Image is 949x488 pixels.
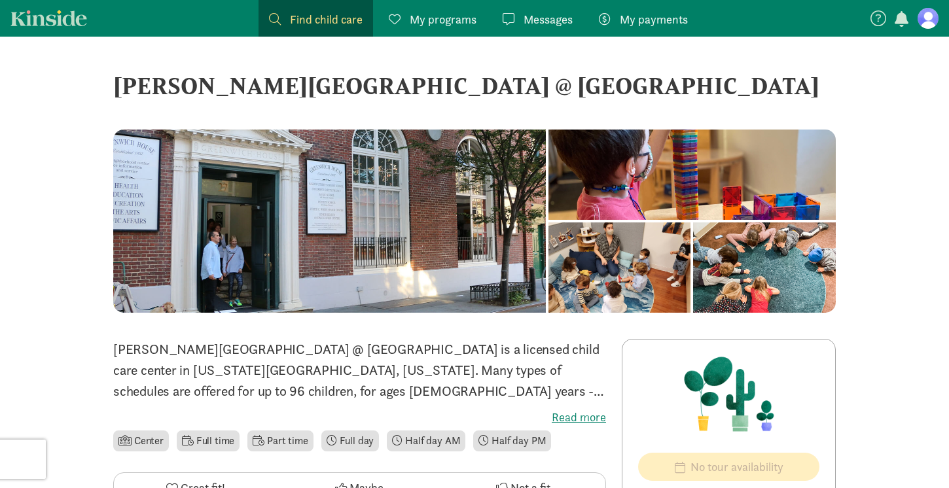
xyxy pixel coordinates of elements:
[10,10,87,26] a: Kinside
[177,430,240,451] li: Full time
[113,68,836,103] div: [PERSON_NAME][GEOGRAPHIC_DATA] @ [GEOGRAPHIC_DATA]
[524,10,573,28] span: Messages
[410,10,476,28] span: My programs
[638,453,819,481] button: No tour availability
[690,458,783,476] span: No tour availability
[290,10,363,28] span: Find child care
[113,410,606,425] label: Read more
[387,430,465,451] li: Half day AM
[113,339,606,402] p: [PERSON_NAME][GEOGRAPHIC_DATA] @ [GEOGRAPHIC_DATA] is a licensed child care center in [US_STATE][...
[321,430,380,451] li: Full day
[113,430,169,451] li: Center
[473,430,551,451] li: Half day PM
[247,430,313,451] li: Part time
[620,10,688,28] span: My payments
